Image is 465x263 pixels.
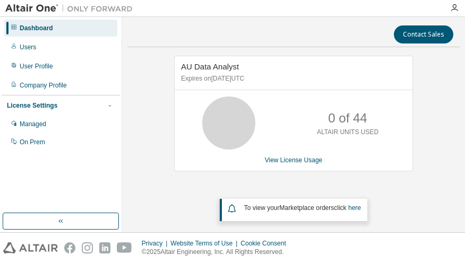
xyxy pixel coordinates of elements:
[394,25,453,43] button: Contact Sales
[348,204,361,212] a: here
[265,156,323,164] a: View License Usage
[244,204,361,212] span: To view your click
[20,43,36,51] div: Users
[99,242,110,253] img: linkedin.svg
[280,204,334,212] em: Marketplace orders
[5,3,138,14] img: Altair One
[20,81,67,90] div: Company Profile
[20,120,46,128] div: Managed
[20,138,45,146] div: On Prem
[64,242,75,253] img: facebook.svg
[142,239,170,248] div: Privacy
[328,109,367,127] p: 0 of 44
[170,239,240,248] div: Website Terms of Use
[20,24,53,32] div: Dashboard
[240,239,292,248] div: Cookie Consent
[7,101,57,110] div: License Settings
[82,242,93,253] img: instagram.svg
[317,128,378,137] p: ALTAIR UNITS USED
[142,248,292,257] p: © 2025 Altair Engineering, Inc. All Rights Reserved.
[20,62,53,71] div: User Profile
[3,242,58,253] img: altair_logo.svg
[181,62,239,71] span: AU Data Analyst
[181,74,403,83] p: Expires on [DATE] UTC
[117,242,132,253] img: youtube.svg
